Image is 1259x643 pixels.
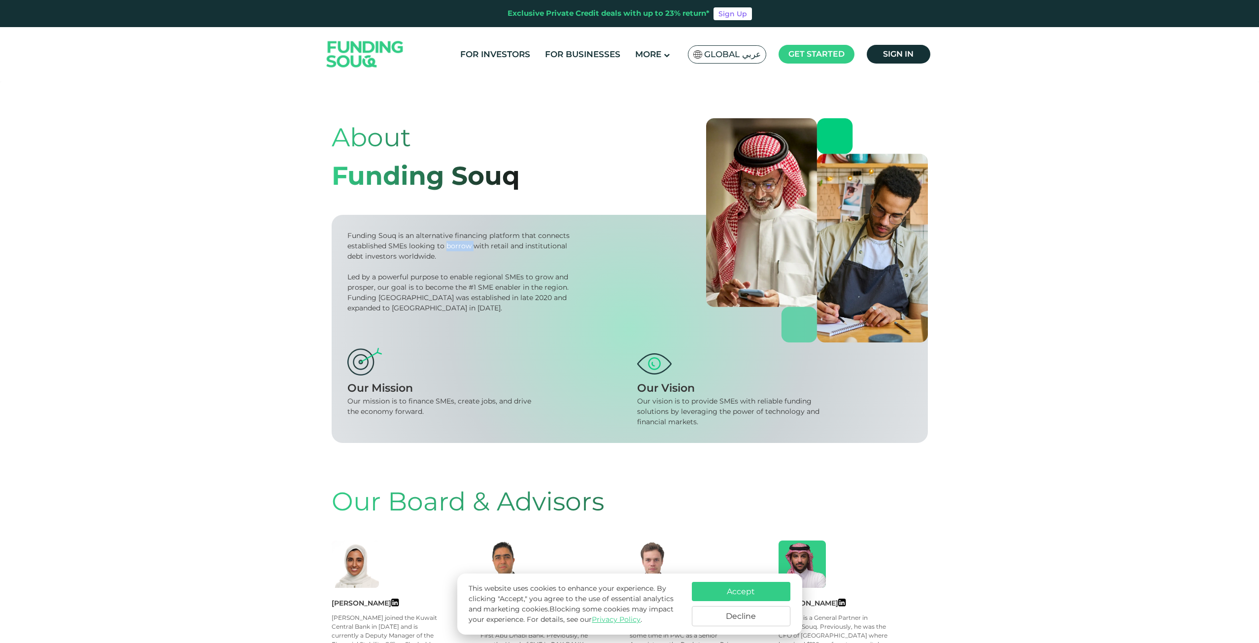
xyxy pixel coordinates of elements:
[332,486,604,517] span: Our Board & Advisors
[867,45,930,64] a: Sign in
[788,49,845,59] span: Get started
[692,582,790,601] button: Accept
[714,7,752,20] a: Sign Up
[347,380,622,396] div: Our Mission
[637,380,912,396] div: Our Vision
[480,541,528,588] img: Member Image
[635,49,661,59] span: More
[883,49,914,59] span: Sign in
[332,157,520,195] div: Funding Souq
[347,348,382,375] img: mission
[704,49,761,60] span: Global عربي
[332,541,379,588] img: Member Image
[706,118,928,342] img: about-us-banner
[637,396,830,427] div: Our vision is to provide SMEs with reliable funding solutions by leveraging the power of technolo...
[779,541,826,588] img: Member Image
[779,598,928,609] div: [PERSON_NAME]
[332,598,481,609] div: [PERSON_NAME]
[458,46,533,63] a: For Investors
[347,396,540,417] div: Our mission is to finance SMEs, create jobs, and drive the economy forward.
[317,30,413,79] img: Logo
[469,605,674,624] span: Blocking some cookies may impact your experience.
[543,46,623,63] a: For Businesses
[347,272,573,313] div: Led by a powerful purpose to enable regional SMEs to grow and prosper, our goal is to become the ...
[592,615,641,624] a: Privacy Policy
[693,50,702,59] img: SA Flag
[332,118,520,157] div: About
[508,8,710,19] div: Exclusive Private Credit deals with up to 23% return*
[692,606,790,626] button: Decline
[469,583,681,625] p: This website uses cookies to enhance your experience. By clicking "Accept," you agree to the use ...
[630,541,677,588] img: Member Image
[527,615,642,624] span: For details, see our .
[637,353,672,374] img: vision
[347,231,573,262] div: Funding Souq is an alternative financing platform that connects established SMEs looking to borro...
